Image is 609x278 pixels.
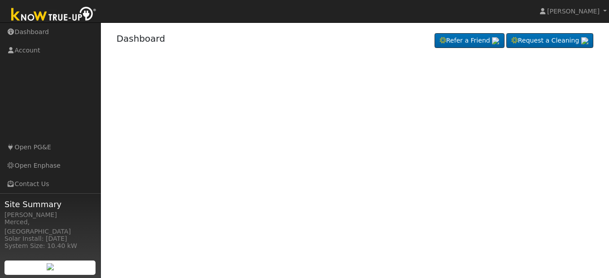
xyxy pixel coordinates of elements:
[4,210,96,220] div: [PERSON_NAME]
[581,37,588,44] img: retrieve
[4,241,96,251] div: System Size: 10.40 kW
[547,8,600,15] span: [PERSON_NAME]
[117,33,165,44] a: Dashboard
[4,217,96,236] div: Merced, [GEOGRAPHIC_DATA]
[4,234,96,243] div: Solar Install: [DATE]
[47,263,54,270] img: retrieve
[435,33,505,48] a: Refer a Friend
[7,5,101,25] img: Know True-Up
[506,33,593,48] a: Request a Cleaning
[4,198,96,210] span: Site Summary
[492,37,499,44] img: retrieve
